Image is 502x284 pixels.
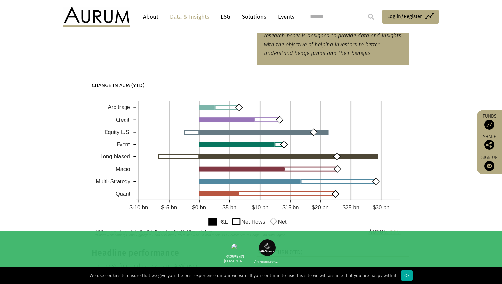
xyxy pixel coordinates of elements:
a: Data & Insights [167,11,212,23]
img: Share this post [484,140,494,150]
img: Access Funds [484,120,494,130]
strong: CHANGE IN AUM (YTD) [92,82,144,88]
img: Aurum [63,7,130,27]
a: Log in/Register [382,10,439,24]
span: Log in/Register [387,12,422,20]
a: Solutions [239,11,270,23]
div: Ok [401,270,413,281]
input: Submit [364,10,377,23]
a: Sign up [480,155,499,171]
img: Sign up to our newsletter [484,161,494,171]
em: Aurum conducts extensive research and analysis on hedge funds and hedge fund industry trends. Thi... [264,15,401,57]
a: Funds [480,113,499,130]
a: ESG [217,11,234,23]
a: About [140,11,162,23]
div: Share [480,135,499,150]
a: Events [275,11,294,23]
